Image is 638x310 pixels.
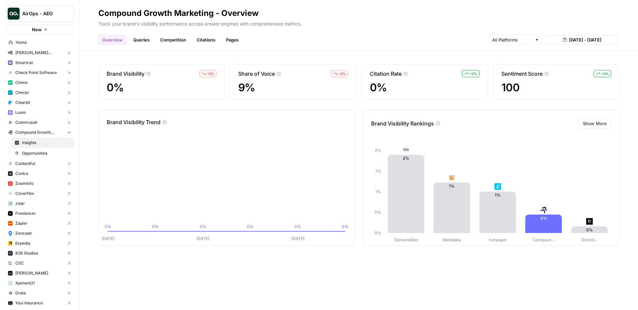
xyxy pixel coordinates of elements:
[238,82,348,94] span: 9%
[8,211,13,216] img: a9mur837mohu50bzw3stmy70eh87
[15,200,25,206] span: zolar
[375,169,381,174] tspan: 1%
[370,82,479,94] span: 0%
[15,230,32,236] span: Zencastr
[8,90,13,95] img: 78cr82s63dt93a7yj2fue7fuqlci
[583,120,607,127] span: Show More
[15,100,30,106] span: Clearbit
[586,227,593,232] text: 0%
[601,71,609,76] span: + 0 %
[16,39,71,45] span: Home
[5,248,74,258] button: 829 Studios
[5,228,74,238] button: Zencastr
[98,35,127,45] a: Overview
[15,240,30,246] span: Expedia
[374,230,381,235] tspan: 0%
[8,70,13,75] img: gddfodh0ack4ddcgj10xzwv4nyos
[501,82,611,94] span: 100
[12,137,74,148] a: Insights
[32,26,42,33] span: New
[5,25,74,35] button: New
[98,8,259,19] div: Compound Growth Marketing - Overview
[22,140,71,146] span: Insights
[15,191,34,196] span: Coverflex
[494,183,501,190] img: seyl9gg1lp7ehl2c7fb9vqfo0j5w
[5,288,74,298] button: Drata
[5,127,74,137] button: Compound Growth Marketing
[375,189,381,194] tspan: 1%
[5,218,74,228] button: Zapier
[540,206,547,213] img: kaevn8smg0ztd3bicv5o6c24vmo8
[15,80,28,86] span: Chime
[8,100,13,105] img: fr92439b8i8d8kixz6owgxh362ib
[5,48,74,58] button: [PERSON_NAME] [PERSON_NAME] at Work
[8,80,13,85] img: mhv33baw7plipcpp00rsngv1nu95
[15,70,57,76] span: Check Point Software
[8,301,13,305] img: lz9q0o5e76kdfkipbgrbf2u66370
[569,37,601,43] span: [DATE] - [DATE]
[291,236,304,241] tspan: [DATE]
[222,35,243,45] a: Pages
[8,171,13,176] img: azd67o9nw473vll9dbscvlvo9wsn
[449,184,455,189] text: 1%
[5,169,74,179] button: Contra
[200,224,206,229] tspan: 0%
[501,70,543,78] p: Sentiment Score
[5,298,74,308] button: Youi Insurance
[470,71,477,76] span: + 0 %
[5,98,74,108] button: Clearbit
[294,224,301,229] tspan: 0%
[15,129,64,135] span: Compound Growth Marketing
[8,60,13,65] img: rkye1xl29jr3pw1t320t03wecljb
[15,60,33,66] span: Smartcat
[5,268,74,278] button: [PERSON_NAME]
[403,146,409,153] img: lcc1t9mnelsf6zswivj2nhf0gkou
[15,260,24,266] span: CSC
[107,82,216,94] span: 0%
[8,201,13,206] img: 6os5al305rae5m5hhkke1ziqya7s
[193,35,219,45] a: Citations
[8,261,13,266] img: yvejo61whxrb805zs4m75phf6mr8
[342,224,349,229] tspan: 0%
[495,193,500,197] text: 1%
[375,148,381,153] tspan: 2%
[207,71,214,76] span: – 0 %
[15,119,37,125] span: Commvault
[586,218,593,225] img: we4g1dogirprd2wx20n2qad807hc
[8,221,13,226] img: 8scb49tlb2vriaw9mclg8ae1t35j
[22,10,62,17] span: AirOps - AEO
[238,70,275,78] p: Share of Voice
[15,50,64,56] span: [PERSON_NAME] [PERSON_NAME] at Work
[15,220,28,226] span: Zapier
[8,251,13,256] img: lwh15xca956raf2qq0149pkro8i6
[5,88,74,98] button: Checkr
[5,78,74,88] button: Chime
[5,108,74,117] button: Loom
[129,35,154,45] a: Queries
[5,37,74,48] a: Home
[371,119,434,127] p: Brand Visibility Rankings
[492,37,532,43] input: All Platforms
[15,110,26,116] span: Loom
[489,237,507,242] tspan: Ironpaper
[15,300,43,306] span: Youi Insurance
[5,179,74,189] button: ZoomInfo
[8,231,13,236] img: s6x7ltuwawlcg2ux8d2ne4wtho4t
[582,237,597,242] tspan: Directi…
[15,210,36,216] span: Freelancer
[107,70,145,78] p: Brand Visibility
[15,250,38,256] span: 829 Studios
[8,130,13,135] img: kaevn8smg0ztd3bicv5o6c24vmo8
[8,271,13,275] img: ybhjxa9n8mcsu845nkgo7g1ynw8w
[394,237,418,242] tspan: DemandGen
[15,280,35,286] span: Xponent21
[5,5,74,22] button: Workspace: AirOps - AEO
[8,281,13,285] img: f3qlg7l68rn02bi2w2fqsnsvhk74
[15,270,48,276] span: [PERSON_NAME]
[5,58,74,68] button: Smartcat
[15,290,26,296] span: Drata
[15,161,35,167] span: Contentful
[5,208,74,218] button: Freelancer
[8,291,13,295] img: xlnxy62qy0pya9imladhzo8ewa3z
[5,68,74,78] button: Check Point Software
